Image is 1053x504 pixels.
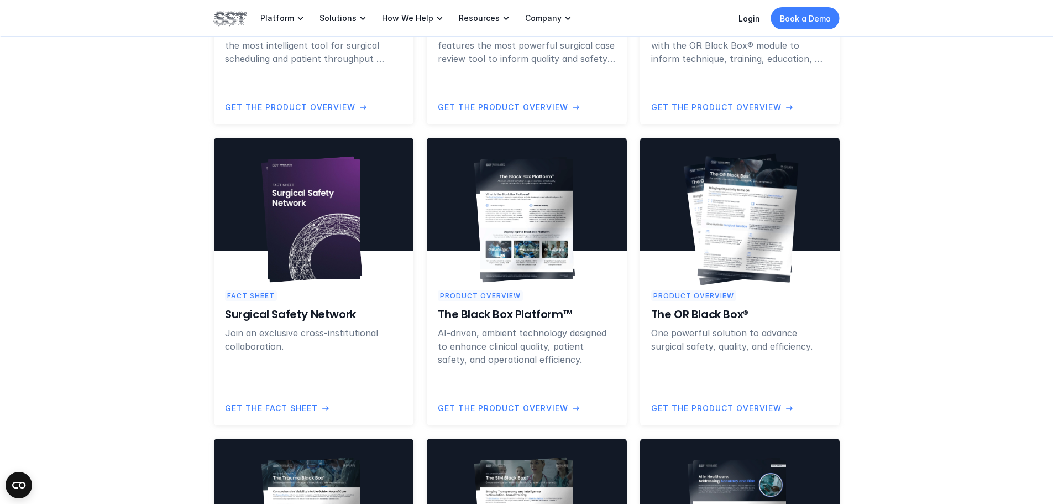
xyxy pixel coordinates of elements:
p: Company [525,13,562,23]
p: Get the Product Overview [225,101,355,113]
p: Get the Product Overview [438,101,568,113]
button: Open CMP widget [6,472,32,498]
h6: Surgical Safety Network [225,306,402,322]
a: Login [738,14,760,23]
p: Product Overview [653,290,734,301]
img: Black Box Platform product overview cover [480,159,573,279]
p: Resources [459,13,500,23]
p: Get the Product Overview [651,101,781,113]
p: Discover how the OR Black Box® delivers the most intelligent tool for surgical scheduling and pat... [225,25,402,65]
p: Get the Fact Sheet [225,402,318,414]
p: How We Help [382,13,433,23]
p: Book a Demo [780,13,831,24]
p: Join an exclusive cross-institutional collaboration. [225,326,402,353]
p: Learn how the OR Black Box® module features the most powerful surgical case review tool to inform... [438,25,615,65]
p: Fact Sheet [227,290,275,301]
a: Book a Demo [771,7,840,29]
a: Black Box Platform product overview coverBlack Box Platform product overview coverProduct Overvie... [427,138,626,425]
p: Get the Product Overview [651,402,781,414]
p: Platform [260,13,294,23]
p: AI-driven, ambient technology designed to enhance clinical quality, patient safety, and operation... [438,326,615,366]
p: Solutions [319,13,357,23]
a: OR Black Box product overview coverOR Black Box product overview coverProduct OverviewThe OR Blac... [640,138,839,425]
p: One powerful solution to advance surgical safety, quality, and efficiency. [651,326,828,353]
h6: The Black Box Platform™ [438,306,615,322]
p: Product Overview [440,290,521,301]
a: Surgical Safety Network fact sheet coverSurgical Safety Network fact sheet coverFact SheetSurgica... [214,138,413,425]
img: OR Black Box product overview cover [697,156,798,282]
p: Easily manage captured surgical video with the OR Black Box® module to inform technique, training... [651,25,828,65]
img: Surgical Safety Network fact sheet cover [267,159,360,279]
h6: The OR Black Box® [651,306,828,322]
p: Get the Product Overview [438,402,568,414]
img: SST logo [214,9,247,28]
